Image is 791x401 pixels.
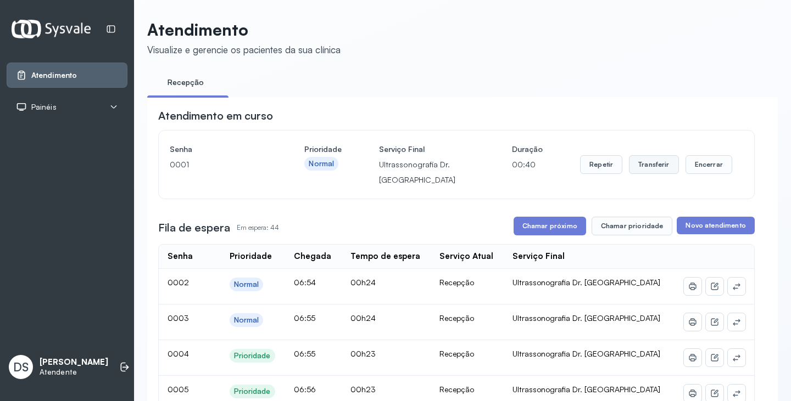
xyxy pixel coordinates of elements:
[513,385,660,394] span: Ultrassonografia Dr. [GEOGRAPHIC_DATA]
[512,157,543,172] p: 00:40
[294,251,331,262] div: Chegada
[439,251,493,262] div: Serviço Atual
[512,142,543,157] h4: Duração
[309,159,334,168] div: Normal
[350,385,376,394] span: 00h23
[168,313,189,323] span: 0003
[304,142,342,157] h4: Prioridade
[580,155,622,174] button: Repetir
[40,357,108,368] p: [PERSON_NAME]
[294,385,316,394] span: 06:56
[170,142,267,157] h4: Senha
[513,313,660,323] span: Ultrassonografia Dr. [GEOGRAPHIC_DATA]
[439,313,495,323] div: Recepção
[147,74,224,92] a: Recepção
[40,368,108,377] p: Atendente
[686,155,732,174] button: Encerrar
[439,385,495,394] div: Recepção
[168,349,189,358] span: 0004
[294,278,316,287] span: 06:54
[350,278,376,287] span: 00h24
[513,349,660,358] span: Ultrassonografia Dr. [GEOGRAPHIC_DATA]
[350,349,376,358] span: 00h23
[592,217,673,235] button: Chamar prioridade
[439,278,495,287] div: Recepção
[514,217,586,235] button: Chamar próximo
[513,251,565,262] div: Serviço Final
[294,349,315,358] span: 06:55
[629,155,679,174] button: Transferir
[379,157,475,188] p: Ultrassonografia Dr. [GEOGRAPHIC_DATA]
[513,278,660,287] span: Ultrassonografia Dr. [GEOGRAPHIC_DATA]
[168,278,189,287] span: 0002
[237,220,279,235] p: Em espera: 44
[168,251,193,262] div: Senha
[158,108,273,123] h3: Atendimento em curso
[234,315,259,325] div: Normal
[31,103,57,112] span: Painéis
[439,349,495,359] div: Recepção
[147,44,341,55] div: Visualize e gerencie os pacientes da sua clínica
[350,313,376,323] span: 00h24
[31,71,77,80] span: Atendimento
[168,385,188,394] span: 0005
[158,220,230,235] h3: Fila de espera
[379,142,475,157] h4: Serviço Final
[234,280,259,289] div: Normal
[12,20,91,38] img: Logotipo do estabelecimento
[234,387,271,396] div: Prioridade
[170,157,267,172] p: 0001
[230,251,272,262] div: Prioridade
[234,351,271,360] div: Prioridade
[350,251,420,262] div: Tempo de espera
[147,20,341,39] p: Atendimento
[16,70,118,81] a: Atendimento
[294,313,315,323] span: 06:55
[677,217,754,234] button: Novo atendimento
